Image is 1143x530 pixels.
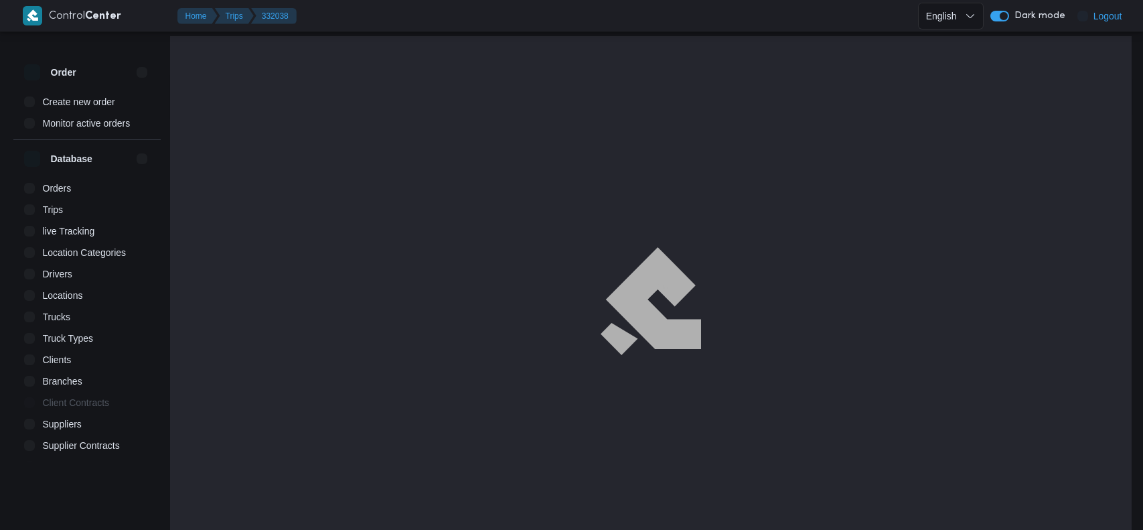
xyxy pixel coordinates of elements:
[43,223,95,239] span: live Tracking
[24,64,150,80] button: Order
[177,8,218,24] button: Home
[19,392,155,413] button: Client Contracts
[51,151,92,167] h3: Database
[43,202,64,218] span: Trips
[43,330,93,346] span: Truck Types
[43,266,72,282] span: Drivers
[19,435,155,456] button: Supplier Contracts
[43,287,83,304] span: Locations
[19,349,155,371] button: Clients
[608,255,694,346] img: ILLA Logo
[13,91,161,139] div: Order
[23,6,42,25] img: X8yXhbKr1z7QwAAAABJRU5ErkJggg==
[19,199,155,220] button: Trips
[51,64,76,80] h3: Order
[19,371,155,392] button: Branches
[43,373,82,389] span: Branches
[1072,3,1128,29] button: Logout
[43,395,110,411] span: Client Contracts
[43,94,115,110] span: Create new order
[43,180,72,196] span: Orders
[1093,8,1122,24] span: Logout
[19,220,155,242] button: live Tracking
[43,438,120,454] span: Supplier Contracts
[13,178,161,468] div: Database
[215,8,254,24] button: Trips
[19,242,155,263] button: Location Categories
[19,113,155,134] button: Monitor active orders
[19,285,155,306] button: Locations
[43,245,127,261] span: Location Categories
[19,263,155,285] button: Drivers
[19,328,155,349] button: Truck Types
[24,151,150,167] button: Database
[251,8,297,24] button: 332038
[43,309,70,325] span: Trucks
[19,91,155,113] button: Create new order
[19,178,155,199] button: Orders
[43,416,82,432] span: Suppliers
[19,306,155,328] button: Trucks
[19,456,155,478] button: Devices
[43,352,72,368] span: Clients
[85,11,121,21] b: Center
[1009,11,1065,21] span: Dark mode
[19,413,155,435] button: Suppliers
[43,459,76,475] span: Devices
[43,115,131,131] span: Monitor active orders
